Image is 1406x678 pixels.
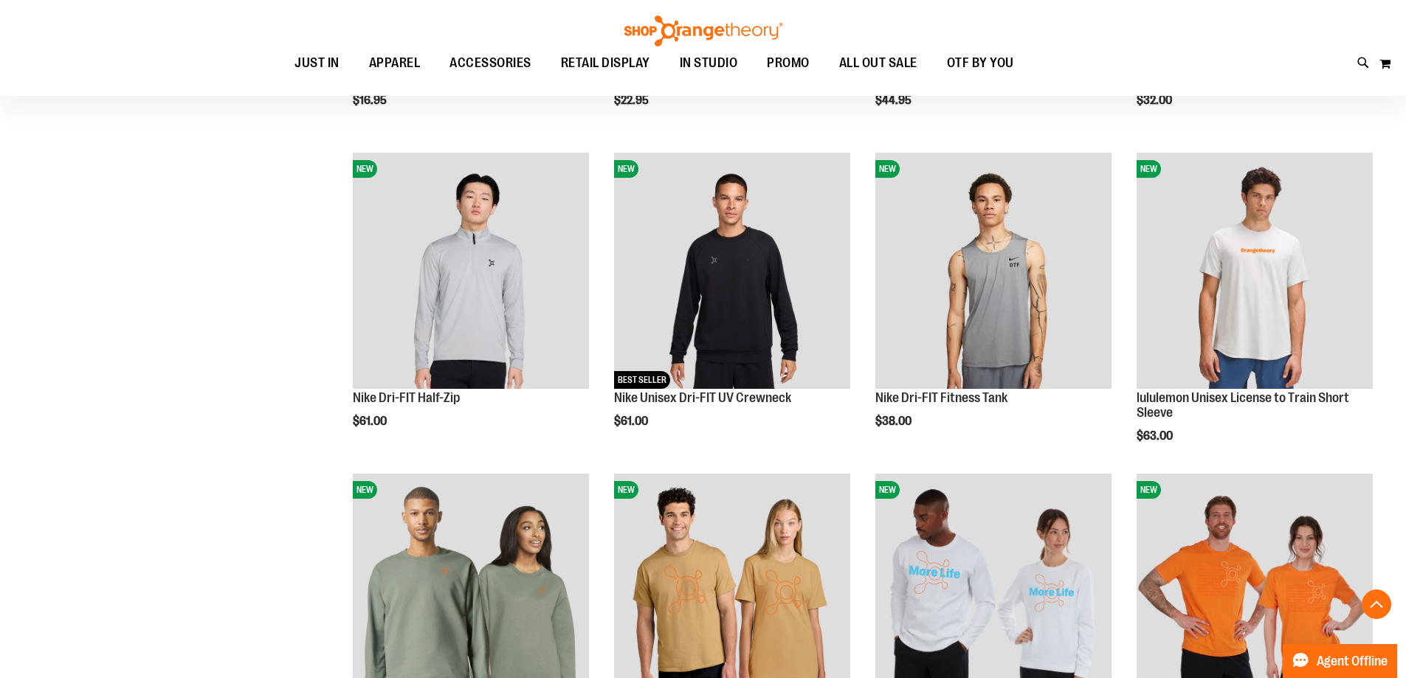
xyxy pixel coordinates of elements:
[875,94,914,107] span: $44.95
[614,160,638,178] span: NEW
[353,153,589,391] a: Nike Dri-FIT Half-ZipNEW
[353,153,589,389] img: Nike Dri-FIT Half-Zip
[947,46,1014,80] span: OTF BY YOU
[353,160,377,178] span: NEW
[369,46,421,80] span: APPAREL
[614,94,651,107] span: $22.95
[345,145,596,466] div: product
[614,415,650,428] span: $61.00
[1362,589,1391,619] button: Back To Top
[839,46,917,80] span: ALL OUT SALE
[614,153,850,389] img: Nike Unisex Dri-FIT UV Crewneck
[1129,145,1380,480] div: product
[607,145,858,466] div: product
[1137,94,1174,107] span: $32.00
[614,390,791,405] a: Nike Unisex Dri-FIT UV Crewneck
[353,481,377,499] span: NEW
[614,153,850,391] a: Nike Unisex Dri-FIT UV CrewneckNEWBEST SELLER
[1137,160,1161,178] span: NEW
[622,15,785,46] img: Shop Orangetheory
[875,153,1112,389] img: Nike Dri-FIT Fitness Tank
[1317,654,1388,668] span: Agent Offline
[1283,644,1397,678] button: Agent Offline
[353,390,460,405] a: Nike Dri-FIT Half-Zip
[614,481,638,499] span: NEW
[875,390,1007,405] a: Nike Dri-FIT Fitness Tank
[561,46,650,80] span: RETAIL DISPLAY
[875,160,900,178] span: NEW
[875,415,914,428] span: $38.00
[875,481,900,499] span: NEW
[1137,390,1349,420] a: lululemon Unisex License to Train Short Sleeve
[1137,429,1175,443] span: $63.00
[294,46,340,80] span: JUST IN
[1137,153,1373,391] a: lululemon Unisex License to Train Short SleeveNEW
[1137,153,1373,389] img: lululemon Unisex License to Train Short Sleeve
[353,94,389,107] span: $16.95
[614,371,670,389] span: BEST SELLER
[449,46,531,80] span: ACCESSORIES
[875,153,1112,391] a: Nike Dri-FIT Fitness TankNEW
[868,145,1119,466] div: product
[767,46,810,80] span: PROMO
[353,415,389,428] span: $61.00
[680,46,738,80] span: IN STUDIO
[1137,481,1161,499] span: NEW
